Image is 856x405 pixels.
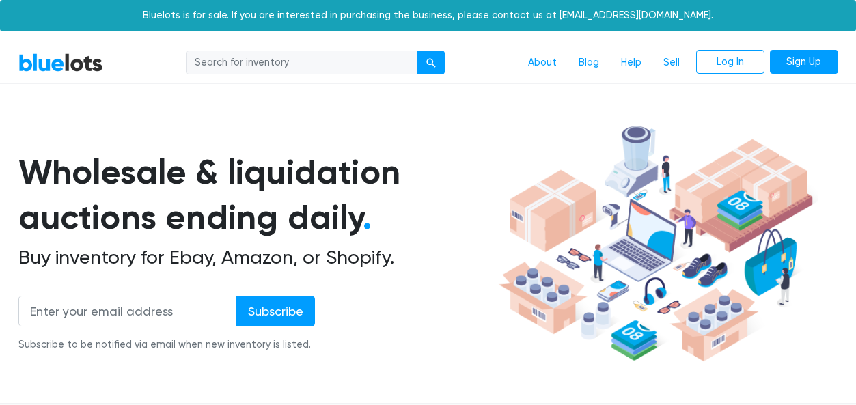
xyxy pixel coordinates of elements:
h1: Wholesale & liquidation auctions ending daily [18,150,494,240]
a: BlueLots [18,53,103,72]
a: Blog [568,50,610,76]
a: Log In [696,50,764,74]
h2: Buy inventory for Ebay, Amazon, or Shopify. [18,246,494,269]
img: hero-ee84e7d0318cb26816c560f6b4441b76977f77a177738b4e94f68c95b2b83dbb.png [494,120,818,368]
a: About [517,50,568,76]
input: Subscribe [236,296,315,326]
input: Search for inventory [186,51,418,75]
input: Enter your email address [18,296,237,326]
div: Subscribe to be notified via email when new inventory is listed. [18,337,315,352]
a: Sign Up [770,50,838,74]
a: Help [610,50,652,76]
span: . [363,197,372,238]
a: Sell [652,50,691,76]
